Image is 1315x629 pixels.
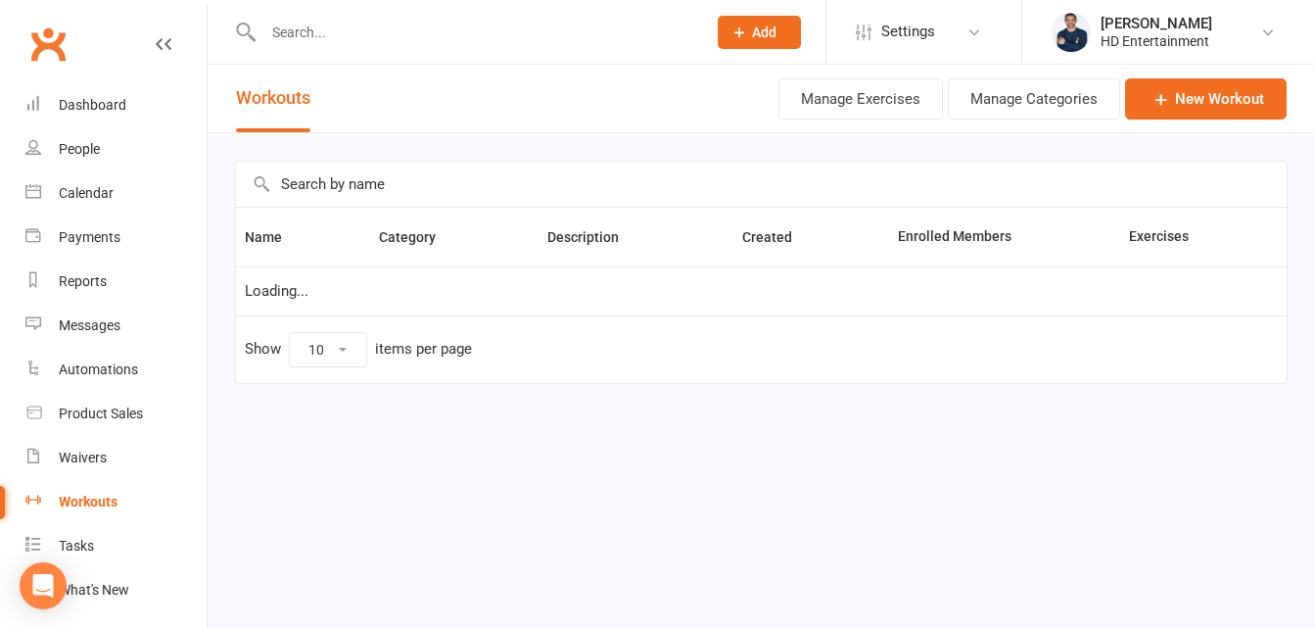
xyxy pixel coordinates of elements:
[547,225,640,249] button: Description
[25,304,207,348] a: Messages
[25,568,207,612] a: What's New
[889,208,1119,266] th: Enrolled Members
[25,392,207,436] a: Product Sales
[236,65,310,132] button: Workouts
[59,362,138,377] div: Automations
[25,127,207,171] a: People
[23,20,72,69] a: Clubworx
[25,436,207,480] a: Waivers
[59,97,126,113] div: Dashboard
[59,406,143,421] div: Product Sales
[742,229,814,245] span: Created
[25,348,207,392] a: Automations
[59,273,107,289] div: Reports
[25,171,207,216] a: Calendar
[25,260,207,304] a: Reports
[1120,208,1256,266] th: Exercises
[375,341,472,358] div: items per page
[20,562,67,609] div: Open Intercom Messenger
[236,266,1287,315] td: Loading...
[245,229,304,245] span: Name
[718,16,801,49] button: Add
[59,450,107,465] div: Waivers
[778,78,943,120] button: Manage Exercises
[236,162,1287,207] input: Search by name
[245,332,472,367] div: Show
[1101,32,1212,50] div: HD Entertainment
[379,229,457,245] span: Category
[1125,78,1287,120] a: New Workout
[752,24,776,40] span: Add
[59,494,117,509] div: Workouts
[25,216,207,260] a: Payments
[245,225,304,249] button: Name
[25,524,207,568] a: Tasks
[1052,13,1091,52] img: thumb_image1646563817.png
[59,538,94,554] div: Tasks
[59,229,120,245] div: Payments
[25,83,207,127] a: Dashboard
[258,19,692,46] input: Search...
[742,225,814,249] button: Created
[547,229,640,245] span: Description
[59,582,129,598] div: What's New
[948,78,1120,120] button: Manage Categories
[25,480,207,524] a: Workouts
[59,317,120,333] div: Messages
[59,141,100,157] div: People
[881,10,935,54] span: Settings
[379,225,457,249] button: Category
[1101,15,1212,32] div: [PERSON_NAME]
[59,185,114,201] div: Calendar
